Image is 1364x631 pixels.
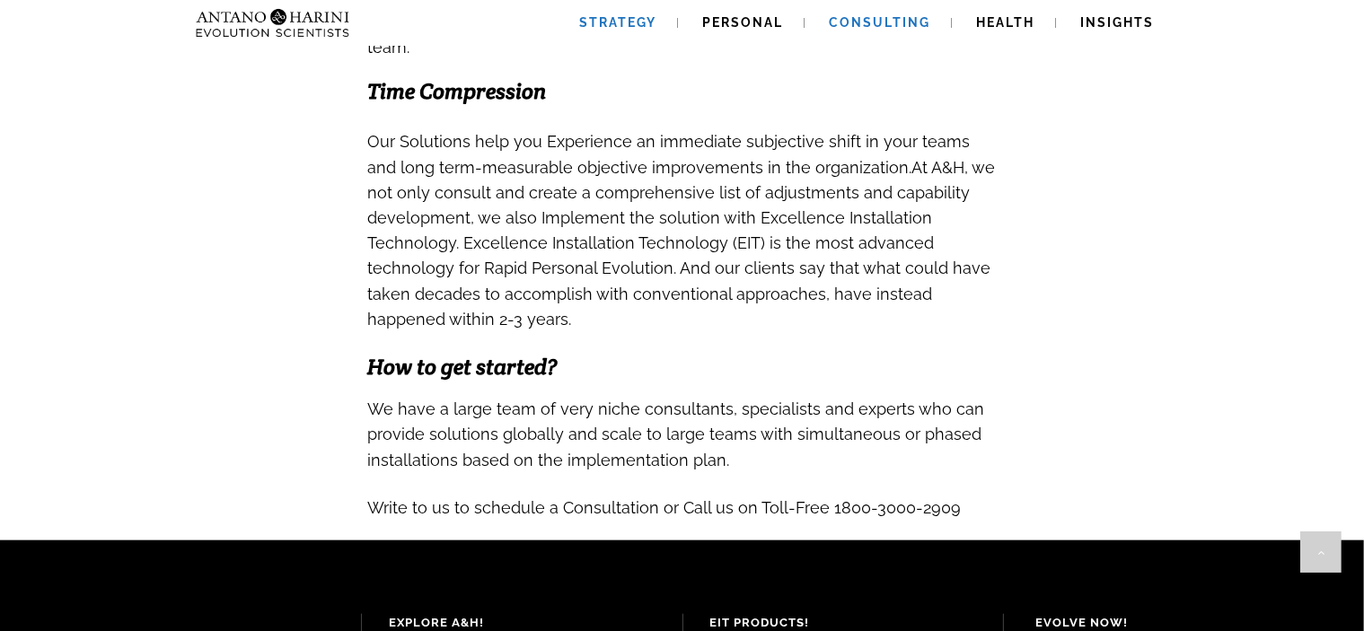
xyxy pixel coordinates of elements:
span: Health [977,15,1035,30]
span: Write to us to schedule a Consultation or Call us on Toll-Free 1800-3000-2909 [368,498,962,517]
span: Strategy [580,15,657,30]
span: Insights [1081,15,1155,30]
span: Our Solutions help you Experience an immediate subjective shift in your teams and long term-measu... [368,132,971,176]
span: How to get started? [368,353,558,381]
span: We have a large team of very niche consultants, specialists and experts who can provide solutions... [368,399,985,469]
span: At A&H, we not only consult and create a comprehensive list of adjustments and capability develop... [368,158,996,329]
span: Time Compression [368,77,547,105]
span: Personal [703,15,784,30]
span: Consulting [830,15,931,30]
